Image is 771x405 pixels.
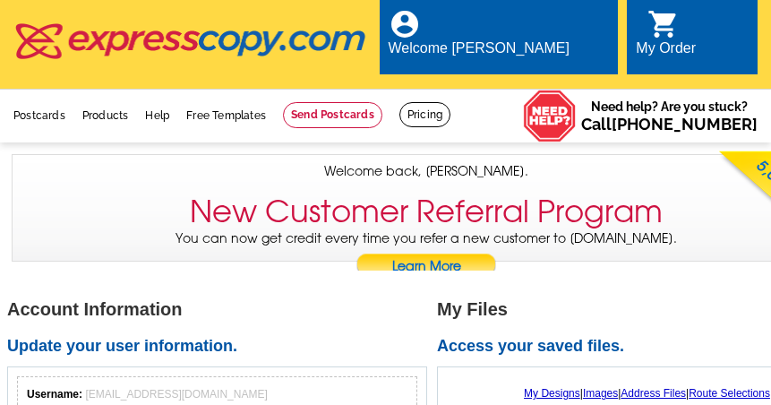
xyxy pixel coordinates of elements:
[583,387,618,400] a: Images
[356,254,497,280] a: Learn More
[581,115,758,134] span: Call
[636,40,696,65] div: My Order
[581,98,758,134] span: Need help? Are you stuck?
[389,40,570,65] div: Welcome [PERSON_NAME]
[186,109,266,122] a: Free Templates
[7,337,437,357] h2: Update your user information.
[612,115,758,134] a: [PHONE_NUMBER]
[324,162,528,181] span: Welcome back, [PERSON_NAME].
[647,8,680,40] i: shopping_cart
[85,388,267,401] span: [EMAIL_ADDRESS][DOMAIN_NAME]
[7,300,437,319] h1: Account Information
[190,194,663,230] h3: New Customer Referral Program
[27,388,82,401] strong: Username:
[13,109,65,122] a: Postcards
[636,20,696,60] a: shopping_cart My Order
[145,109,169,122] a: Help
[389,8,421,40] i: account_circle
[523,90,577,142] img: help
[621,387,686,400] a: Address Files
[524,387,580,400] a: My Designs
[82,109,129,122] a: Products
[689,387,770,400] a: Route Selections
